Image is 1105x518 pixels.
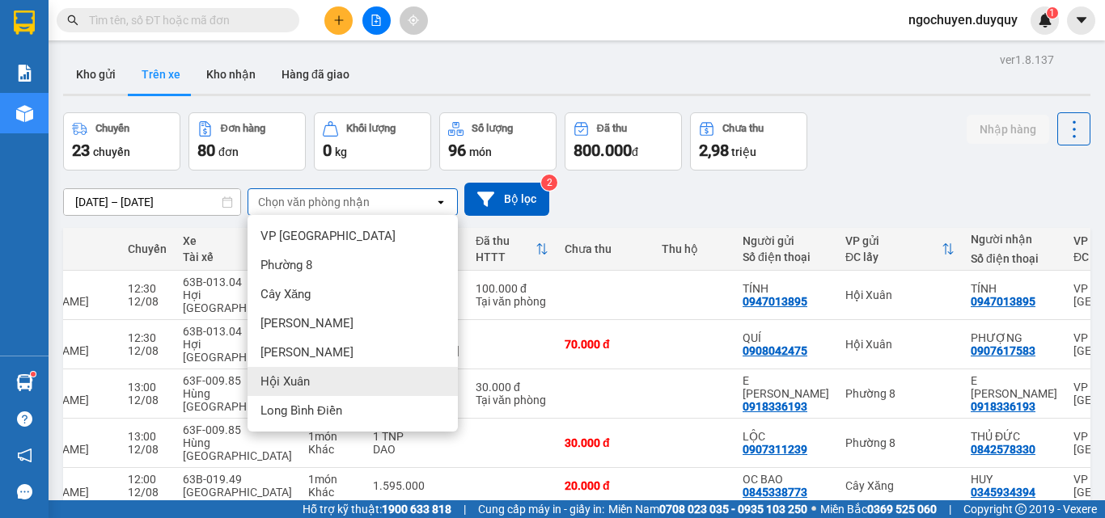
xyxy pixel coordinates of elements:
div: 13:00 [128,381,167,394]
span: [PERSON_NAME] [260,344,354,360]
div: E CUONG [971,374,1057,400]
span: 800.000 [574,141,632,160]
button: Bộ lọc [464,183,549,216]
span: 96 [448,141,466,160]
span: chuyến [93,145,130,158]
span: plus [333,15,345,26]
div: 63B-013.04 [183,276,292,288]
div: DAO [373,443,459,456]
div: 30.000 đ [476,381,548,394]
div: 13:00 [128,430,167,443]
span: Cung cấp máy in - giấy in: [478,500,604,518]
div: E CUONG [743,374,829,400]
div: Đơn hàng [221,123,265,134]
div: Chuyến [95,123,129,134]
div: Hùng [GEOGRAPHIC_DATA] [183,387,292,413]
span: ⚪️ [811,506,816,512]
div: TÍNH [971,282,1057,295]
span: Miền Bắc [820,500,937,518]
div: Chưa thu [722,123,764,134]
div: 0918336193 [971,400,1035,413]
div: ver 1.8.137 [1000,51,1054,69]
span: Cây Xăng [260,286,311,302]
button: Đơn hàng80đơn [188,112,306,171]
span: message [17,484,32,499]
button: aim [400,6,428,35]
div: 63F-009.85 [183,423,292,436]
div: Phường 8 [845,436,955,449]
span: 80 [197,141,215,160]
span: 0 [323,141,332,160]
sup: 1 [1047,7,1058,19]
img: solution-icon [16,65,33,82]
div: Hùng [GEOGRAPHIC_DATA] [183,436,292,462]
div: Hội Xuân [845,288,955,301]
div: 1 TNP [373,430,459,443]
span: notification [17,448,32,463]
div: 0845338773 [743,486,807,499]
span: đ [632,145,638,158]
button: plus [324,6,353,35]
button: Hàng đã giao [269,55,362,94]
button: Kho nhận [193,55,269,94]
span: search [67,15,78,26]
img: logo-vxr [14,11,35,35]
span: Phường 8 [260,257,312,273]
span: 23 [72,141,90,160]
div: 12:30 [128,331,167,344]
div: 100.000 [12,104,129,141]
div: 12/08 [128,486,167,499]
div: 1 món [308,473,357,486]
div: Số lượng [472,123,513,134]
span: ngochuyen.duyquy [895,10,1031,30]
span: [PERSON_NAME] [260,315,354,331]
span: Hội Xuân [260,373,310,390]
div: 12/08 [128,443,167,456]
button: Chưa thu2,98 triệu [690,112,807,171]
th: Toggle SortBy [468,228,557,271]
div: Thu hộ [662,242,726,255]
div: 70.000 đ [565,338,646,351]
input: Select a date range. [64,189,240,215]
div: 100.000 đ [476,282,548,295]
th: Toggle SortBy [837,228,963,271]
button: Chuyến23chuyến [63,112,180,171]
div: 0842578330 [971,443,1035,456]
div: THỦ ĐỨC [971,430,1057,443]
span: món [469,145,492,158]
span: Gửi: [14,15,39,32]
div: 0907311239 [743,443,807,456]
div: Phường 8 [845,387,955,400]
div: Người gửi [743,234,829,247]
div: 0918336193 [743,400,807,413]
div: 12/08 [128,295,167,308]
div: Hợi [GEOGRAPHIC_DATA] [183,288,292,314]
div: Hợi [GEOGRAPHIC_DATA] [183,338,292,364]
div: 0947013895 [743,295,807,308]
span: aim [408,15,419,26]
div: Người nhận [971,233,1057,246]
span: | [464,500,466,518]
span: caret-down [1074,13,1089,27]
div: Chuyến [128,242,167,255]
div: Cây Xăng [845,479,955,492]
span: Hỗ trợ kỹ thuật: [303,500,451,518]
span: | [949,500,951,518]
div: Hội Xuân [845,338,955,351]
div: Chọn văn phòng nhận [258,194,370,210]
div: Hội Xuân [14,14,127,33]
span: file-add [370,15,382,26]
span: question-circle [17,411,32,427]
button: Đã thu800.000đ [565,112,682,171]
div: [GEOGRAPHIC_DATA] [183,486,292,499]
div: TÍNH [14,33,127,53]
div: Khác [308,486,357,499]
span: VP [GEOGRAPHIC_DATA] [260,228,396,244]
div: 12:00 [128,473,167,486]
span: Miền Nam [608,500,807,518]
div: 12/08 [128,344,167,357]
div: 30.000 đ [565,436,646,449]
span: Cước rồi : [12,104,70,121]
button: Khối lượng0kg [314,112,431,171]
div: 63B-013.04 [183,325,292,338]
